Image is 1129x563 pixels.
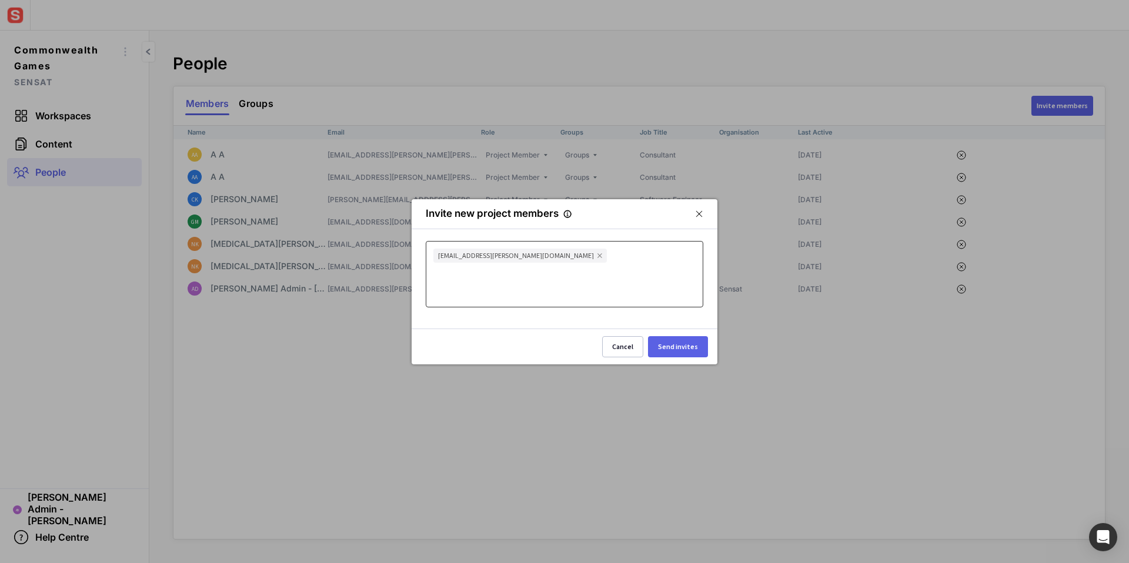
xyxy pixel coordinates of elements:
button: Send invites [648,336,708,357]
button: Cancel [602,336,643,357]
div: Open Intercom Messenger [1089,523,1117,551]
div: Send invites [658,343,698,350]
div: Cancel [612,343,633,350]
div: Invite new project members [426,209,572,219]
img: icon-outline__chip-close.svg [597,253,602,258]
span: [EMAIL_ADDRESS][PERSON_NAME][DOMAIN_NAME] [438,249,594,263]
